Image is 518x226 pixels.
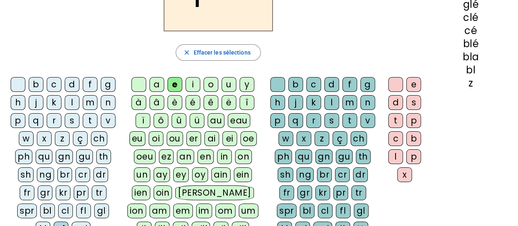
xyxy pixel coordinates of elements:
div: x [37,131,52,146]
div: sh [18,167,34,182]
div: fl [336,203,351,218]
div: k [47,95,61,110]
div: s [406,95,421,110]
div: v [101,113,115,128]
div: [PERSON_NAME] [175,185,253,200]
div: ch [91,131,107,146]
div: au [208,113,224,128]
div: g [101,77,115,92]
div: qu [36,149,52,164]
div: l [65,95,79,110]
div: b [406,131,421,146]
div: spr [17,203,37,218]
div: l [388,149,403,164]
div: ç [333,131,347,146]
div: j [288,95,303,110]
div: eau [228,113,250,128]
mat-icon: close [183,49,190,56]
div: p [406,113,421,128]
div: gu [76,149,93,164]
div: m [342,95,357,110]
div: ü [190,113,204,128]
div: ph [275,149,292,164]
div: cé [437,26,505,36]
div: q [29,113,43,128]
div: t [388,113,403,128]
div: dr [353,167,368,182]
div: kr [56,185,70,200]
div: ien [132,185,150,200]
div: é [185,95,200,110]
div: c [47,77,61,92]
div: blé [437,39,505,49]
div: x [397,167,412,182]
div: sh [278,167,293,182]
div: z [55,131,70,146]
div: e [406,77,421,92]
div: h [270,95,285,110]
div: g [360,77,375,92]
div: z [437,78,505,88]
div: er [186,131,201,146]
div: p [406,149,421,164]
div: bla [437,52,505,62]
div: gr [297,185,312,200]
div: oeu [134,149,156,164]
div: gr [38,185,52,200]
div: pr [74,185,88,200]
div: t [83,113,97,128]
div: cl [58,203,73,218]
div: qu [295,149,312,164]
div: th [96,149,111,164]
span: Effacer les sélections [193,48,250,57]
div: a [149,77,164,92]
div: p [270,113,285,128]
div: fl [76,203,91,218]
div: ï [136,113,150,128]
div: n [101,95,115,110]
div: cr [75,167,90,182]
div: d [388,95,403,110]
div: w [19,131,34,146]
div: cr [335,167,350,182]
div: w [278,131,293,146]
div: gn [56,149,73,164]
div: pr [333,185,348,200]
div: l [324,95,339,110]
div: om [215,203,235,218]
div: dr [93,167,108,182]
div: gl [354,203,369,218]
div: ain [211,167,231,182]
div: s [324,113,339,128]
div: j [29,95,43,110]
div: tr [351,185,366,200]
div: um [239,203,258,218]
div: î [240,95,254,110]
div: gn [315,149,333,164]
div: p [11,113,25,128]
div: ou [167,131,183,146]
div: bl [300,203,314,218]
div: i [185,77,200,92]
div: bl [437,65,505,75]
div: ch [351,131,367,146]
div: f [83,77,97,92]
div: s [65,113,79,128]
div: ê [204,95,218,110]
div: n [360,95,375,110]
div: c [306,77,321,92]
div: am [149,203,170,218]
div: h [11,95,25,110]
div: v [360,113,375,128]
div: gu [336,149,353,164]
div: b [29,77,43,92]
div: ç [73,131,88,146]
div: t [342,113,357,128]
div: m [83,95,97,110]
div: kr [315,185,330,200]
div: ein [234,167,252,182]
button: Effacer les sélections [176,44,260,61]
div: cl [318,203,333,218]
div: im [196,203,212,218]
div: à [131,95,146,110]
